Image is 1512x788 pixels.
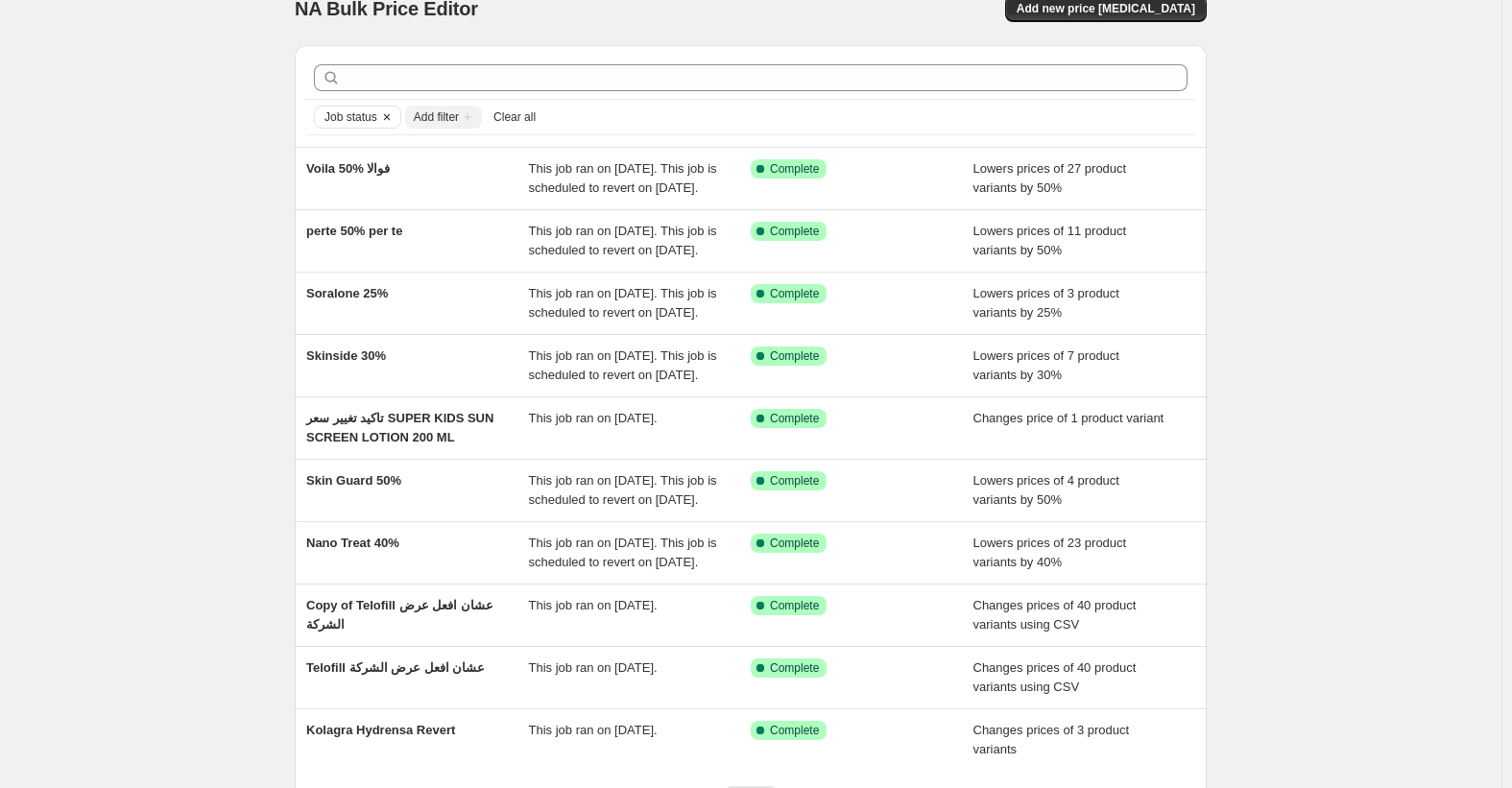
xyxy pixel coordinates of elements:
span: Changes prices of 3 product variants [973,723,1130,756]
button: Add filter [405,106,482,129]
span: Skin Guard 50% [306,473,401,488]
span: This job ran on [DATE]. This job is scheduled to revert on [DATE]. [529,161,717,195]
span: Complete [770,224,819,239]
span: This job ran on [DATE]. This job is scheduled to revert on [DATE]. [529,348,717,382]
span: This job ran on [DATE]. [529,723,658,737]
button: Clear [377,107,396,128]
span: Kolagra Hydrensa Revert [306,723,455,737]
span: Complete [770,660,819,676]
span: Changes prices of 40 product variants using CSV [973,598,1137,632]
span: perte 50% per te [306,224,402,238]
span: Job status [324,109,377,125]
span: Lowers prices of 23 product variants by 40% [973,536,1127,569]
span: This job ran on [DATE]. [529,598,658,612]
span: تاكيد تغيير سعر SUPER KIDS SUN SCREEN LOTION 200 ML [306,411,493,444]
span: Clear all [493,109,536,125]
span: Add new price [MEDICAL_DATA] [1017,1,1195,16]
span: Lowers prices of 27 product variants by 50% [973,161,1127,195]
span: Changes price of 1 product variant [973,411,1164,425]
span: Lowers prices of 7 product variants by 30% [973,348,1119,382]
span: Changes prices of 40 product variants using CSV [973,660,1137,694]
span: Lowers prices of 4 product variants by 50% [973,473,1119,507]
span: Lowers prices of 3 product variants by 25% [973,286,1119,320]
span: Complete [770,411,819,426]
span: Nano Treat 40% [306,536,399,550]
span: Complete [770,473,819,489]
span: Complete [770,723,819,738]
span: Complete [770,598,819,613]
span: Telofill عشان افعل عرض الشركة [306,660,485,675]
span: This job ran on [DATE]. [529,411,658,425]
span: Complete [770,286,819,301]
span: Soralone 25% [306,286,388,300]
span: Lowers prices of 11 product variants by 50% [973,224,1127,257]
span: This job ran on [DATE]. This job is scheduled to revert on [DATE]. [529,536,717,569]
span: Complete [770,161,819,177]
span: Complete [770,348,819,364]
span: This job ran on [DATE]. This job is scheduled to revert on [DATE]. [529,286,717,320]
span: Add filter [414,109,459,125]
span: Copy of Telofill عشان افعل عرض الشركة [306,598,493,632]
span: Voila 50% فوالا [306,161,390,176]
span: Complete [770,536,819,551]
button: Clear all [486,106,543,129]
span: This job ran on [DATE]. [529,660,658,675]
span: Skinside 30% [306,348,386,363]
span: This job ran on [DATE]. This job is scheduled to revert on [DATE]. [529,224,717,257]
button: Job status [315,107,377,128]
span: This job ran on [DATE]. This job is scheduled to revert on [DATE]. [529,473,717,507]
